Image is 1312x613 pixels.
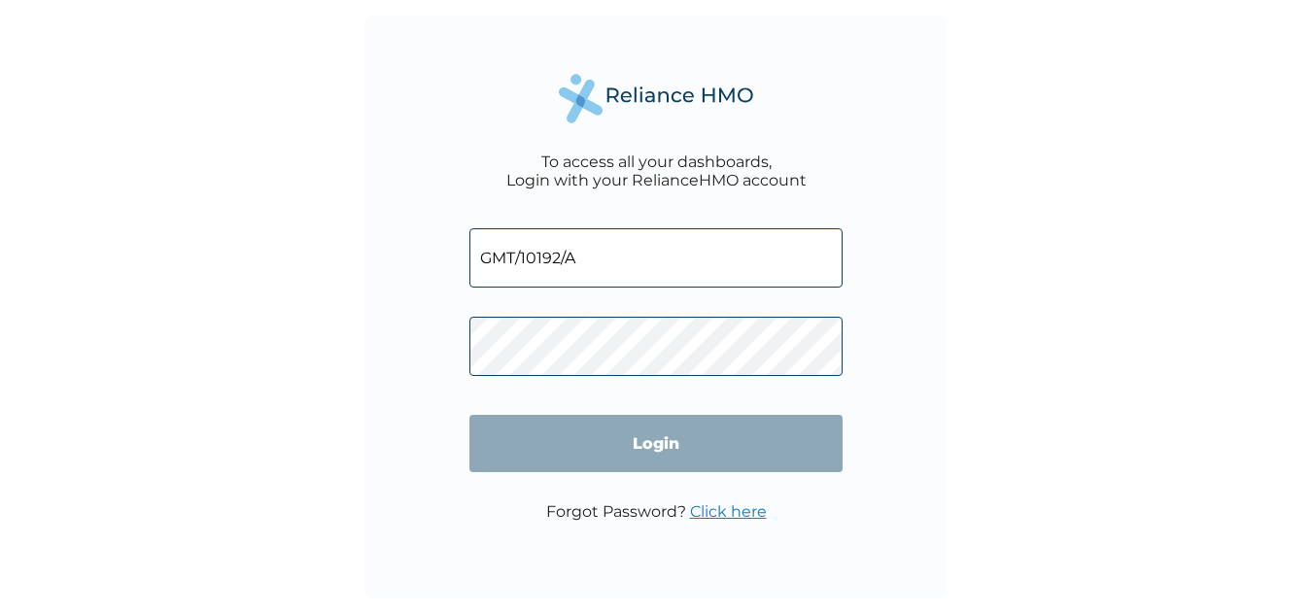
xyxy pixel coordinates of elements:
[559,74,753,123] img: Reliance Health's Logo
[469,415,843,472] input: Login
[506,153,807,189] div: To access all your dashboards, Login with your RelianceHMO account
[469,228,843,288] input: Email address or HMO ID
[690,502,767,521] a: Click here
[546,502,767,521] p: Forgot Password?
